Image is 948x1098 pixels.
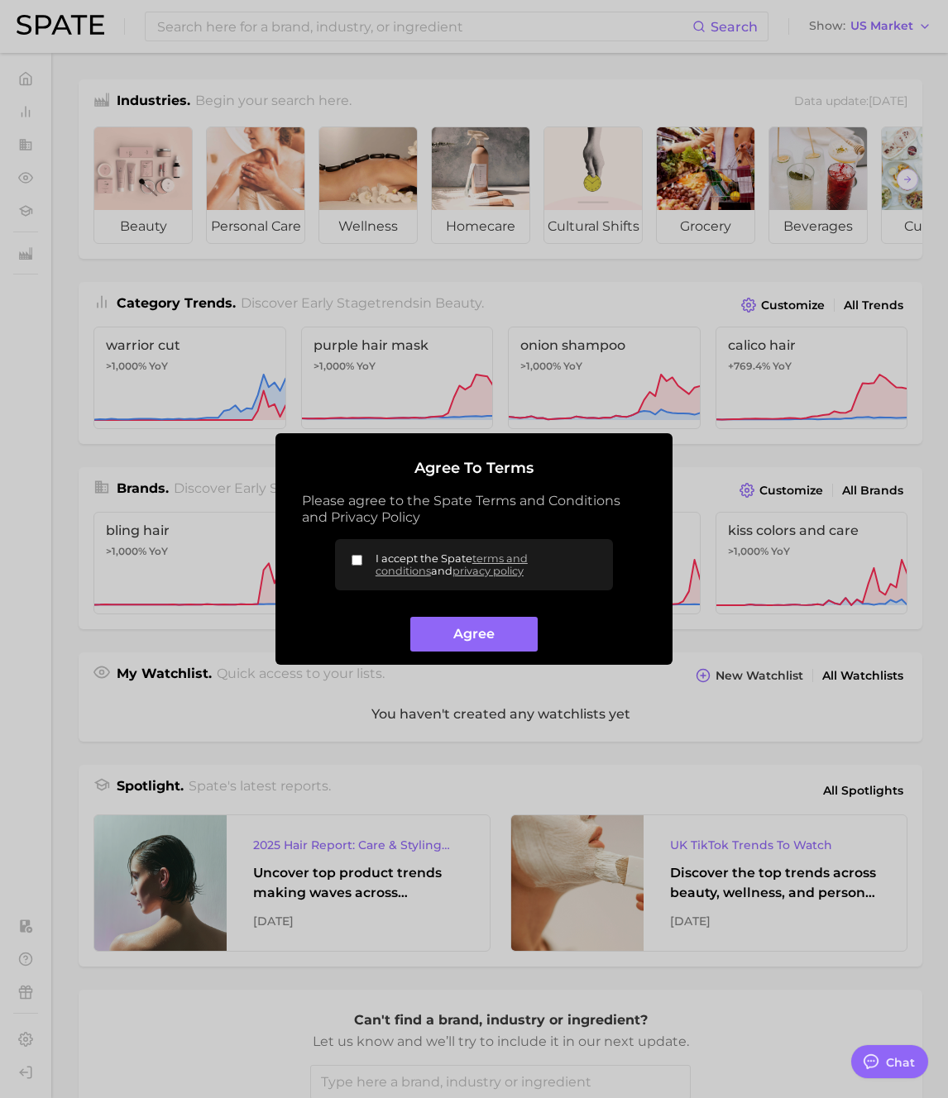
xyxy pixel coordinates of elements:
button: Agree [410,617,537,652]
h2: Agree to Terms [302,460,646,478]
span: I accept the Spate and [376,552,600,577]
input: I accept the Spateterms and conditionsandprivacy policy [352,555,362,566]
p: Please agree to the Spate Terms and Conditions and Privacy Policy [302,493,646,526]
a: terms and conditions [376,552,528,577]
a: privacy policy [452,565,524,577]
